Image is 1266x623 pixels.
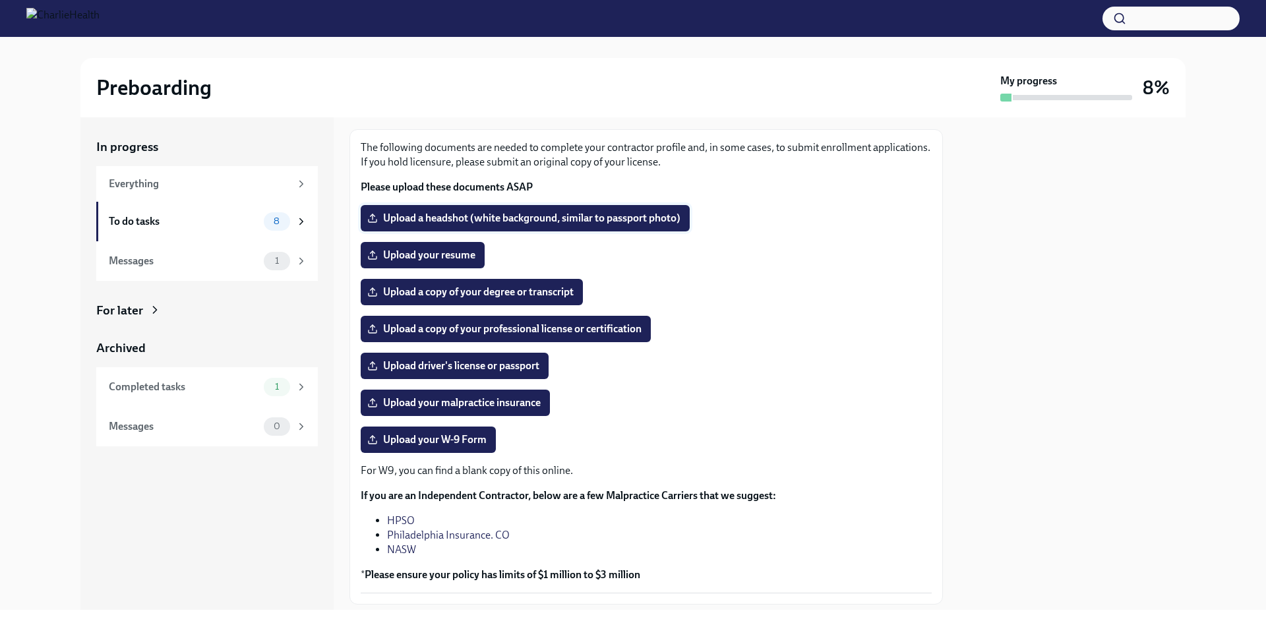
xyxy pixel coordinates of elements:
[96,74,212,101] h2: Preboarding
[267,382,287,392] span: 1
[109,177,290,191] div: Everything
[361,140,932,169] p: The following documents are needed to complete your contractor profile and, in some cases, to sub...
[96,407,318,446] a: Messages0
[109,254,258,268] div: Messages
[96,302,143,319] div: For later
[96,367,318,407] a: Completed tasks1
[361,205,690,231] label: Upload a headshot (white background, similar to passport photo)
[266,216,287,226] span: 8
[96,302,318,319] a: For later
[96,241,318,281] a: Messages1
[109,380,258,394] div: Completed tasks
[387,543,416,556] a: NASW
[361,316,651,342] label: Upload a copy of your professional license or certification
[370,396,541,409] span: Upload your malpractice insurance
[109,214,258,229] div: To do tasks
[109,419,258,434] div: Messages
[387,514,415,527] a: HPSO
[370,433,487,446] span: Upload your W-9 Form
[267,256,287,266] span: 1
[361,181,533,193] strong: Please upload these documents ASAP
[361,390,550,416] label: Upload your malpractice insurance
[361,279,583,305] label: Upload a copy of your degree or transcript
[370,212,680,225] span: Upload a headshot (white background, similar to passport photo)
[361,463,932,478] p: For W9, you can find a blank copy of this online.
[1000,74,1057,88] strong: My progress
[370,322,642,336] span: Upload a copy of your professional license or certification
[370,249,475,262] span: Upload your resume
[96,166,318,202] a: Everything
[387,529,510,541] a: Philadelphia Insurance. CO
[1143,76,1170,100] h3: 8%
[96,202,318,241] a: To do tasks8
[361,353,549,379] label: Upload driver's license or passport
[96,340,318,357] a: Archived
[26,8,100,29] img: CharlieHealth
[361,427,496,453] label: Upload your W-9 Form
[96,138,318,156] a: In progress
[370,285,574,299] span: Upload a copy of your degree or transcript
[361,242,485,268] label: Upload your resume
[365,568,640,581] strong: Please ensure your policy has limits of $1 million to $3 million
[370,359,539,372] span: Upload driver's license or passport
[266,421,288,431] span: 0
[361,489,776,502] strong: If you are an Independent Contractor, below are a few Malpractice Carriers that we suggest:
